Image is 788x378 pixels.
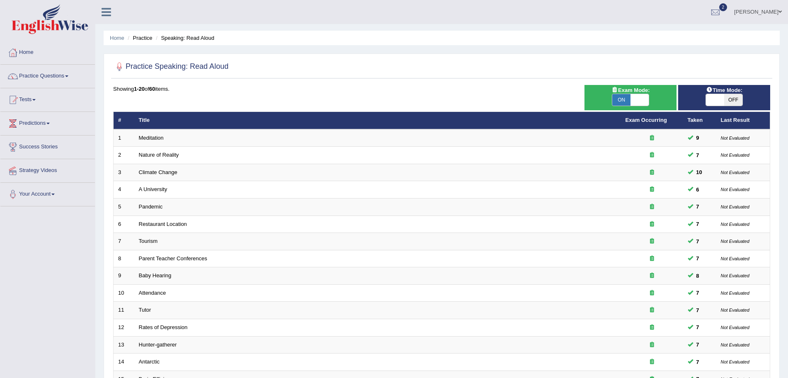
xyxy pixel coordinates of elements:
a: Baby Hearing [139,272,172,279]
small: Not Evaluated [721,187,749,192]
a: Meditation [139,135,164,141]
a: Tourism [139,238,158,244]
small: Not Evaluated [721,308,749,313]
span: You can still take this question [693,306,703,315]
div: Exam occurring question [626,358,679,366]
td: 2 [114,147,134,164]
th: Title [134,112,621,129]
a: Attendance [139,290,166,296]
a: Your Account [0,183,95,204]
span: Time Mode: [703,86,746,94]
small: Not Evaluated [721,222,749,227]
span: You can still take this question [693,254,703,263]
a: Restaurant Location [139,221,187,227]
small: Not Evaluated [721,153,749,157]
a: Tests [0,88,95,109]
small: Not Evaluated [721,204,749,209]
th: Last Result [716,112,770,129]
td: 9 [114,267,134,285]
a: Climate Change [139,169,177,175]
a: Pandemic [139,204,163,210]
div: Exam occurring question [626,237,679,245]
a: Rates of Depression [139,324,188,330]
a: Strategy Videos [0,159,95,180]
div: Exam occurring question [626,289,679,297]
a: Home [110,35,124,41]
small: Not Evaluated [721,325,749,330]
span: OFF [724,94,742,106]
h2: Practice Speaking: Read Aloud [113,61,228,73]
div: Exam occurring question [626,306,679,314]
div: Exam occurring question [626,169,679,177]
small: Not Evaluated [721,291,749,296]
span: You can still take this question [693,271,703,280]
small: Not Evaluated [721,256,749,261]
small: Not Evaluated [721,342,749,347]
td: 12 [114,319,134,336]
td: 13 [114,336,134,354]
span: You can still take this question [693,202,703,211]
td: 14 [114,354,134,371]
span: 2 [719,3,727,11]
div: Exam occurring question [626,272,679,280]
div: Exam occurring question [626,341,679,349]
div: Exam occurring question [626,186,679,194]
span: You can still take this question [693,358,703,366]
span: You can still take this question [693,288,703,297]
b: 1-20 [134,86,145,92]
a: Antarctic [139,359,160,365]
div: Exam occurring question [626,324,679,332]
span: You can still take this question [693,220,703,228]
span: You can still take this question [693,185,703,194]
td: 11 [114,302,134,319]
div: Exam occurring question [626,203,679,211]
td: 10 [114,284,134,302]
th: # [114,112,134,129]
td: 8 [114,250,134,267]
td: 7 [114,233,134,250]
td: 6 [114,216,134,233]
a: Hunter-gatherer [139,342,177,348]
b: 60 [149,86,155,92]
div: Exam occurring question [626,220,679,228]
a: Predictions [0,112,95,133]
li: Speaking: Read Aloud [154,34,214,42]
td: 1 [114,129,134,147]
div: Exam occurring question [626,255,679,263]
div: Showing of items. [113,85,770,93]
small: Not Evaluated [721,136,749,141]
a: Tutor [139,307,151,313]
span: ON [612,94,630,106]
td: 4 [114,181,134,199]
a: Nature of Reality [139,152,179,158]
a: Practice Questions [0,65,95,85]
small: Not Evaluated [721,170,749,175]
span: You can still take this question [693,340,703,349]
a: A University [139,186,167,192]
span: You can still take this question [693,151,703,160]
a: Exam Occurring [626,117,667,123]
li: Practice [126,34,152,42]
th: Taken [683,112,716,129]
div: Exam occurring question [626,151,679,159]
div: Exam occurring question [626,134,679,142]
td: 3 [114,164,134,181]
div: Show exams occurring in exams [584,85,676,110]
small: Not Evaluated [721,359,749,364]
span: Exam Mode: [608,86,653,94]
small: Not Evaluated [721,273,749,278]
a: Success Stories [0,136,95,156]
a: Home [0,41,95,62]
span: You can still take this question [693,237,703,246]
td: 5 [114,199,134,216]
span: You can still take this question [693,168,706,177]
span: You can still take this question [693,323,703,332]
small: Not Evaluated [721,239,749,244]
span: You can still take this question [693,133,703,142]
a: Parent Teacher Conferences [139,255,207,262]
